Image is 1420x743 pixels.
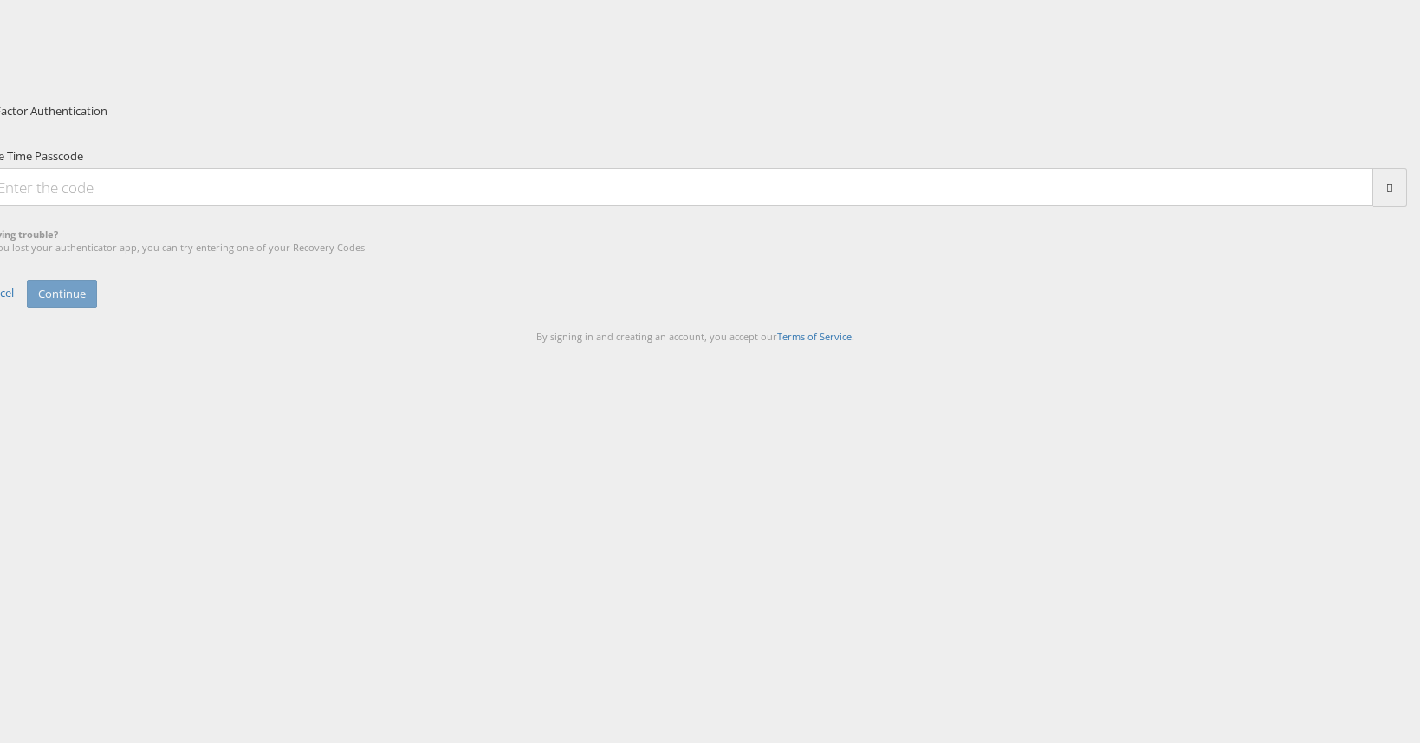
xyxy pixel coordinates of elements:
[777,330,852,343] a: Terms of Service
